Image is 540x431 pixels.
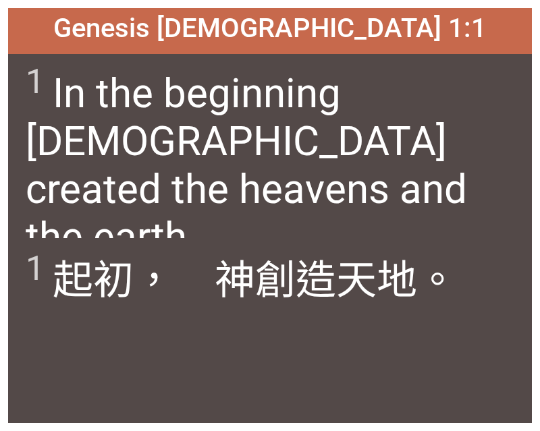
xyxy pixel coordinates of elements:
span: Genesis [DEMOGRAPHIC_DATA] 1:1 [53,12,487,44]
wh8064: 地 [377,256,458,304]
sup: 1 [26,249,45,288]
sup: 1 [26,62,45,101]
wh776: 。 [417,256,458,304]
wh1254: 天 [336,256,458,304]
span: In the beginning [DEMOGRAPHIC_DATA] created the heavens and the earth. [26,62,515,261]
span: 起初 [26,247,458,306]
wh430: 創造 [255,256,458,304]
wh7225: ， 神 [134,256,458,304]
